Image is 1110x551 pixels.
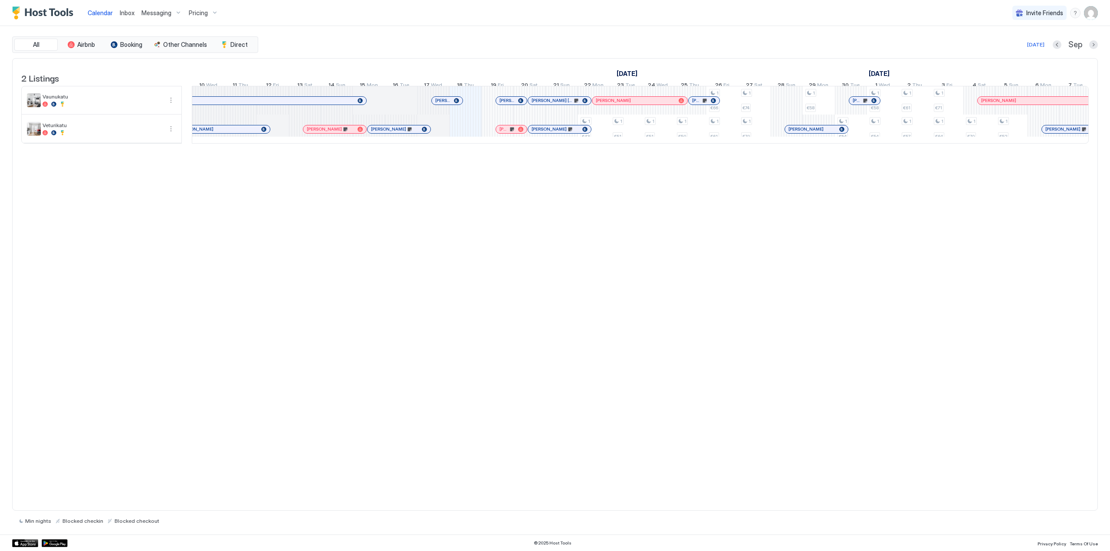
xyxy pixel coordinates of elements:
a: September 11, 2025 [230,80,250,92]
span: 1 [620,118,622,124]
span: 7 [1068,82,1072,91]
span: 1 [716,118,719,124]
span: €61 [903,105,910,111]
span: 21 [553,82,559,91]
span: 19 [491,82,496,91]
span: 15 [360,82,365,91]
div: tab-group [12,36,258,53]
span: €51 [614,134,621,139]
a: September 19, 2025 [489,80,506,92]
a: Inbox [120,8,135,17]
a: September 24, 2025 [646,80,670,92]
div: listing image [27,122,41,136]
div: App Store [12,539,38,547]
a: Google Play Store [42,539,68,547]
button: [DATE] [1026,39,1046,50]
span: 26 [715,82,722,91]
a: September 14, 2025 [326,80,348,92]
span: Veturikatu [43,122,162,128]
span: Tue [1073,82,1083,91]
button: All [14,39,58,51]
span: Sat [529,82,538,91]
span: €70 [967,134,975,139]
span: Tue [625,82,635,91]
span: [PERSON_NAME] [596,98,631,103]
a: October 6, 2025 [1033,80,1054,92]
span: 18 [457,82,463,91]
button: Booking [105,39,148,51]
span: Sat [754,82,762,91]
span: €54 [839,134,847,139]
span: Sun [560,82,570,91]
span: Terms Of Use [1070,541,1098,546]
span: Fri [723,82,729,91]
span: 1 [652,118,654,124]
span: 16 [393,82,398,91]
a: October 7, 2025 [1066,80,1085,92]
span: 1 [588,118,590,124]
span: 1 [877,118,879,124]
a: September 30, 2025 [840,80,862,92]
span: 25 [681,82,688,91]
span: Blocked checkout [115,518,159,524]
span: Messaging [141,9,171,17]
a: September 12, 2025 [264,80,281,92]
span: 1 [1005,118,1008,124]
span: Min nights [25,518,51,524]
span: Blocked checkin [62,518,103,524]
span: Fri [946,82,952,91]
span: Fri [273,82,279,91]
iframe: Intercom live chat [9,521,30,542]
span: Airbnb [77,41,95,49]
button: More options [166,95,176,105]
span: 1 [877,90,879,96]
span: [PERSON_NAME] [1045,126,1080,132]
a: September 21, 2025 [551,80,572,92]
span: 13 [297,82,303,91]
span: 2 Listings [21,71,59,84]
a: September 15, 2025 [358,80,380,92]
a: Privacy Policy [1038,538,1066,548]
span: [PERSON_NAME] [178,126,213,132]
span: Sat [978,82,986,91]
span: 14 [328,82,335,91]
span: Pricing [189,9,208,17]
span: [PERSON_NAME] [532,126,567,132]
span: Tue [400,82,409,91]
span: © 2025 Host Tools [534,540,571,546]
div: menu [166,124,176,134]
span: €51 [646,134,654,139]
span: Sun [336,82,345,91]
span: 1 [845,118,847,124]
span: 1 [941,90,943,96]
span: [PERSON_NAME] [371,126,406,132]
span: 1 [716,90,719,96]
span: [PERSON_NAME] [981,98,1016,103]
a: Host Tools Logo [12,7,77,20]
div: menu [1070,8,1080,18]
span: €61 [710,134,718,139]
span: Sep [1068,40,1082,50]
span: [PERSON_NAME] [499,98,515,103]
div: [DATE] [1027,41,1044,49]
span: 1 [973,118,975,124]
span: Sun [1009,82,1018,91]
span: 24 [648,82,655,91]
span: Mon [817,82,828,91]
span: 23 [617,82,624,91]
span: 22 [584,82,591,91]
span: 1 [909,118,911,124]
a: September 13, 2025 [295,80,315,92]
div: menu [166,95,176,105]
span: Mon [1040,82,1051,91]
span: €71 [935,105,942,111]
a: September 16, 2025 [391,80,411,92]
span: [PERSON_NAME] [435,98,450,103]
a: October 2, 2025 [905,80,924,92]
span: 28 [778,82,785,91]
button: Previous month [1053,40,1061,49]
span: 5 [1004,82,1008,91]
span: Sat [304,82,312,91]
a: October 1, 2025 [867,67,892,80]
